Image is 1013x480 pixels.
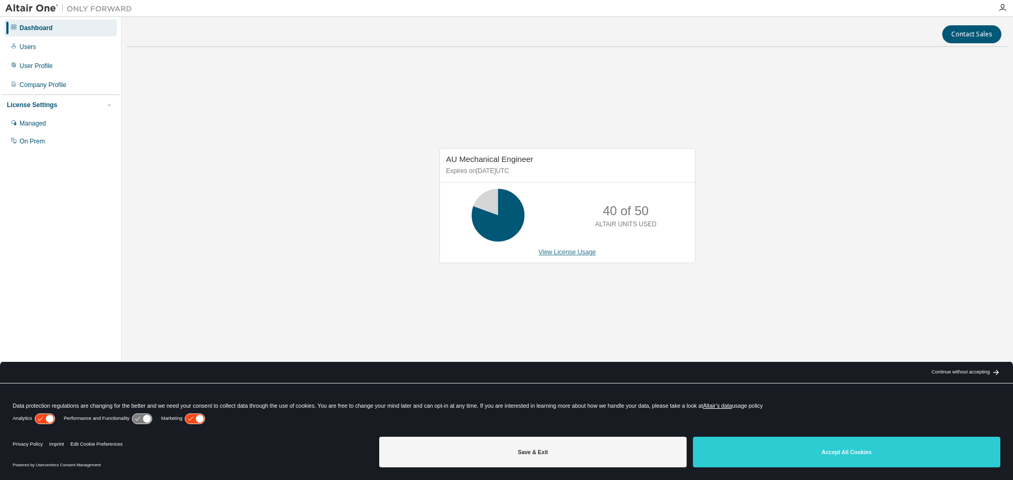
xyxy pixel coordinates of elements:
[7,101,57,109] div: License Settings
[20,43,36,51] div: Users
[20,81,67,89] div: Company Profile
[942,25,1001,43] button: Contact Sales
[446,155,533,164] span: AU Mechanical Engineer
[539,248,596,256] a: View License Usage
[595,220,656,229] p: ALTAIR UNITS USED
[20,119,46,128] div: Managed
[20,62,53,70] div: User Profile
[5,3,137,14] img: Altair One
[20,24,53,32] div: Dashboard
[603,202,649,220] p: 40 of 50
[20,137,45,146] div: On Prem
[446,167,686,176] p: Expires on [DATE] UTC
